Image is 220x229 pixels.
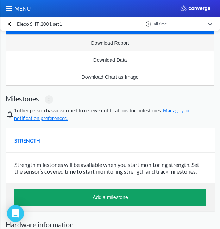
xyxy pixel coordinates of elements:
[6,220,214,229] h2: Hardware information
[48,96,50,103] span: 0
[14,161,206,175] span: Strength milestones will be available when you start monitoring strength. Set the sensor’s covere...
[13,4,31,13] span: MENU
[14,107,214,122] span: person has subscribed to receive notifications for milestones.
[91,40,129,46] div: Download Report
[6,52,214,68] button: Download Data
[5,4,13,13] img: menu_icon.svg
[82,74,139,80] div: Download Chart as Image
[14,107,29,113] span: Engr. Javeed Nakwa
[14,137,40,145] span: STRENGTH
[93,57,127,63] div: Download Data
[7,20,15,28] img: backspace.svg
[145,21,152,27] img: icon-clock.svg
[6,110,14,119] img: notifications-icon.svg
[17,19,62,29] span: Eleco SHT-2001 set1
[180,5,210,12] img: logo_ewhite.svg
[152,21,205,28] div: all time
[6,68,214,85] button: Download Chart as Image
[14,189,206,206] button: Add a milestone
[6,94,39,103] h2: Milestones
[6,35,214,52] button: Download Report
[7,205,24,222] div: Open Intercom Messenger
